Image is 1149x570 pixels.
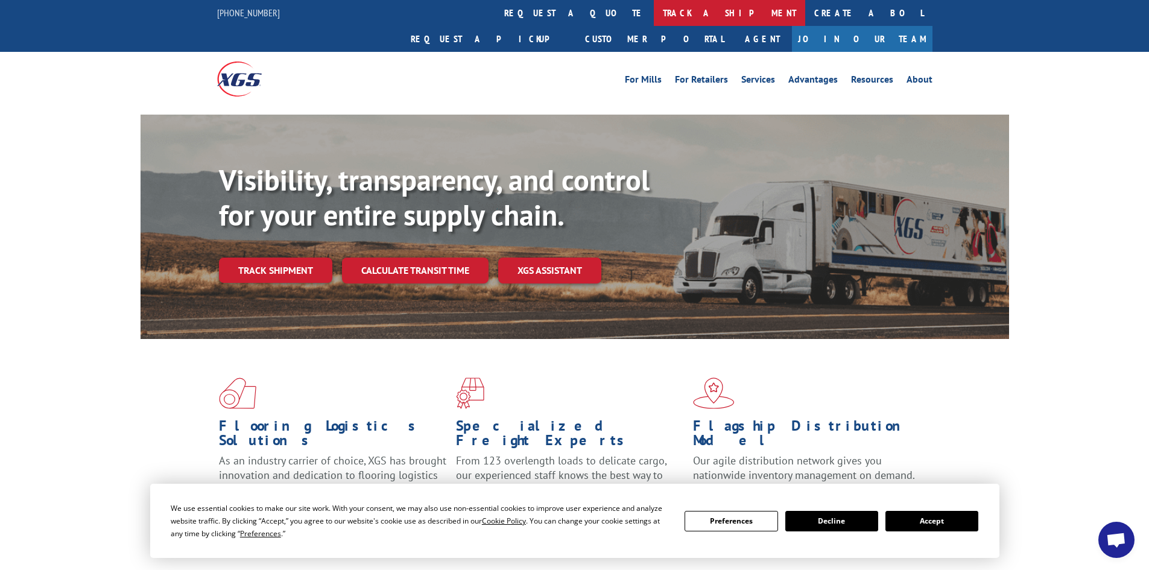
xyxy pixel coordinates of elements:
[785,511,878,531] button: Decline
[576,26,733,52] a: Customer Portal
[1098,522,1135,558] div: Open chat
[171,502,670,540] div: We use essential cookies to make our site work. With your consent, we may also use non-essential ...
[219,161,650,233] b: Visibility, transparency, and control for your entire supply chain.
[498,258,601,283] a: XGS ASSISTANT
[788,75,838,88] a: Advantages
[342,258,489,283] a: Calculate transit time
[219,419,447,454] h1: Flooring Logistics Solutions
[792,26,932,52] a: Join Our Team
[219,378,256,409] img: xgs-icon-total-supply-chain-intelligence-red
[675,75,728,88] a: For Retailers
[456,419,684,454] h1: Specialized Freight Experts
[685,511,777,531] button: Preferences
[741,75,775,88] a: Services
[456,454,684,507] p: From 123 overlength loads to delicate cargo, our experienced staff knows the best way to move you...
[217,7,280,19] a: [PHONE_NUMBER]
[693,378,735,409] img: xgs-icon-flagship-distribution-model-red
[219,258,332,283] a: Track shipment
[733,26,792,52] a: Agent
[625,75,662,88] a: For Mills
[240,528,281,539] span: Preferences
[851,75,893,88] a: Resources
[402,26,576,52] a: Request a pickup
[693,419,921,454] h1: Flagship Distribution Model
[456,378,484,409] img: xgs-icon-focused-on-flooring-red
[150,484,999,558] div: Cookie Consent Prompt
[219,454,446,496] span: As an industry carrier of choice, XGS has brought innovation and dedication to flooring logistics...
[907,75,932,88] a: About
[885,511,978,531] button: Accept
[482,516,526,526] span: Cookie Policy
[693,454,915,482] span: Our agile distribution network gives you nationwide inventory management on demand.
